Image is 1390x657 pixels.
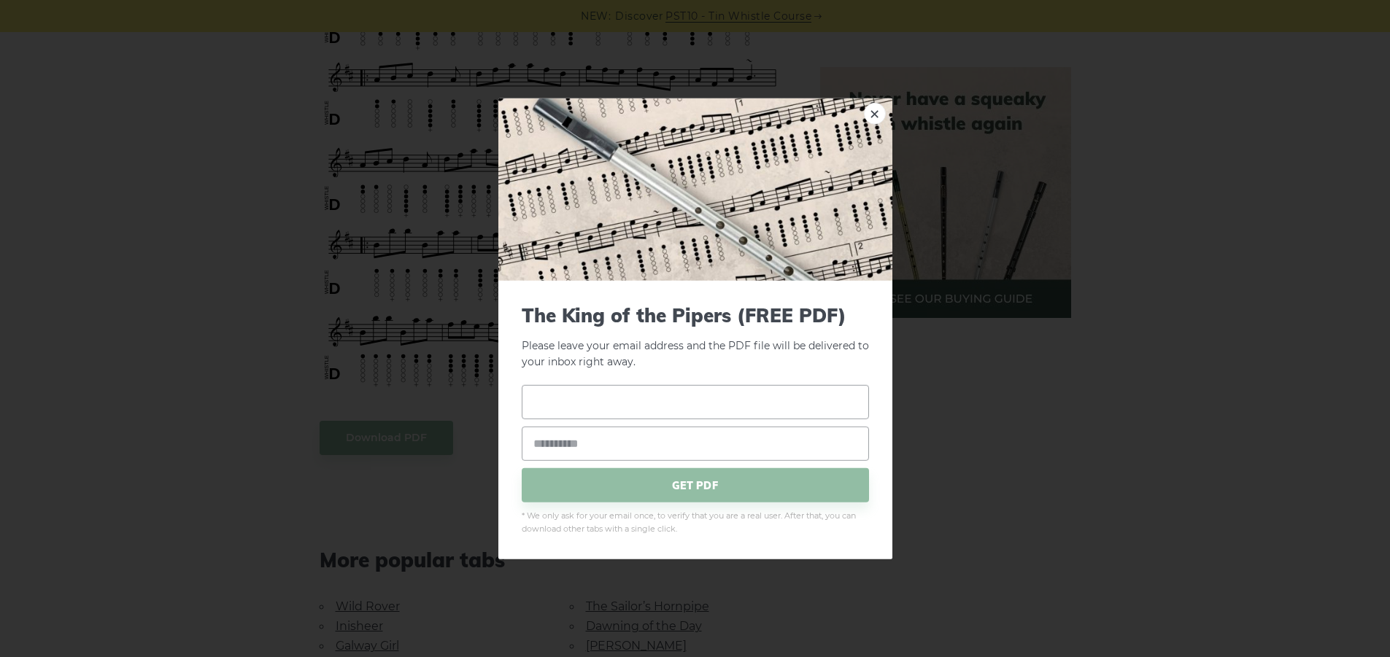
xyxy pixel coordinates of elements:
[522,303,869,326] span: The King of the Pipers (FREE PDF)
[498,98,892,280] img: Tin Whistle Tab Preview
[522,468,869,502] span: GET PDF
[522,510,869,536] span: * We only ask for your email once, to verify that you are a real user. After that, you can downlo...
[522,303,869,370] p: Please leave your email address and the PDF file will be delivered to your inbox right away.
[864,102,886,124] a: ×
